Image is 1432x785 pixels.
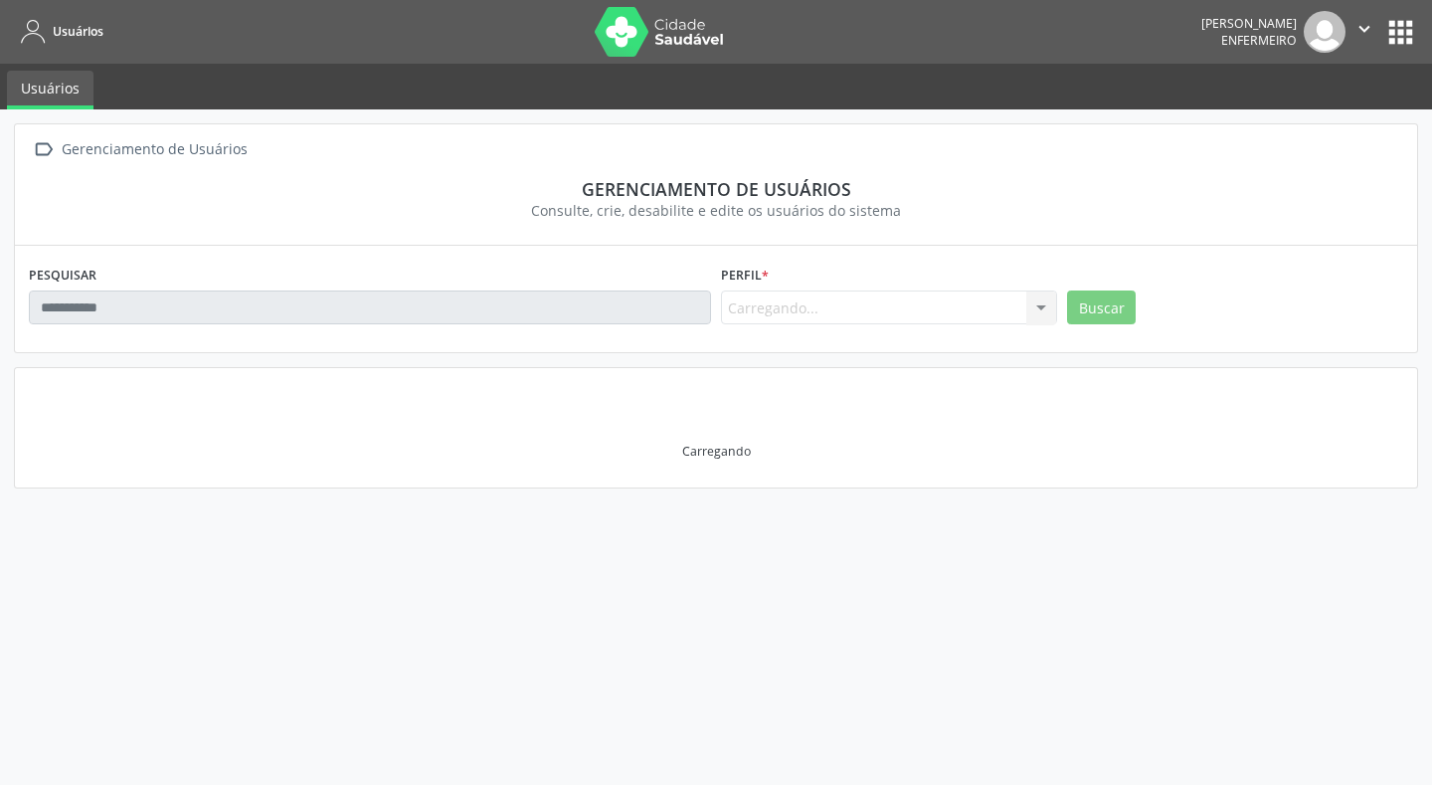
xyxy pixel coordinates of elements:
i:  [29,135,58,164]
button:  [1345,11,1383,53]
div: Gerenciamento de Usuários [58,135,251,164]
label: PESQUISAR [29,260,96,291]
button: apps [1383,15,1418,50]
span: Enfermeiro [1221,32,1297,49]
a: Usuários [14,15,103,48]
button: Buscar [1067,291,1136,324]
i:  [1353,18,1375,40]
a: Usuários [7,71,93,109]
div: Carregando [682,443,751,460]
a:  Gerenciamento de Usuários [29,135,251,164]
div: Gerenciamento de usuários [43,178,1389,200]
div: [PERSON_NAME] [1201,15,1297,32]
div: Consulte, crie, desabilite e edite os usuários do sistema [43,200,1389,221]
span: Usuários [53,23,103,40]
label: Perfil [721,260,769,291]
img: img [1304,11,1345,53]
